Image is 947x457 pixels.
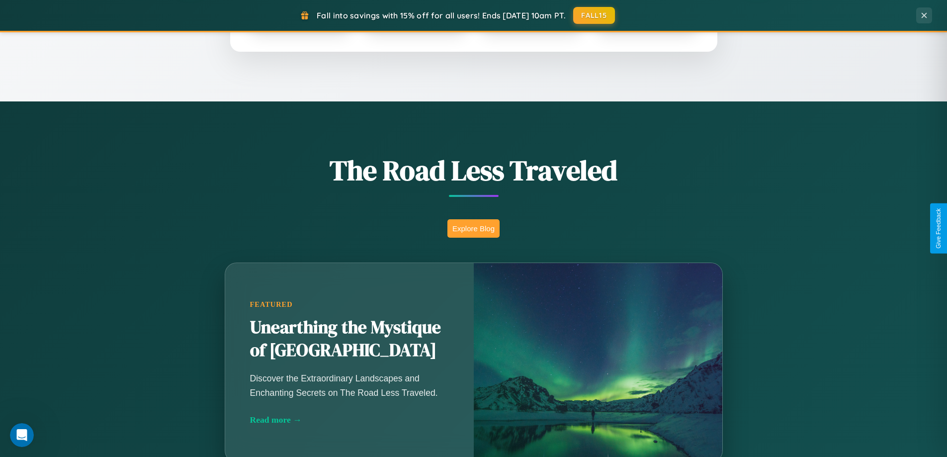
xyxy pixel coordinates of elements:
div: Read more → [250,415,449,425]
span: Fall into savings with 15% off for all users! Ends [DATE] 10am PT. [317,10,566,20]
p: Discover the Extraordinary Landscapes and Enchanting Secrets on The Road Less Traveled. [250,371,449,399]
h1: The Road Less Traveled [175,151,772,189]
iframe: Intercom live chat [10,423,34,447]
h2: Unearthing the Mystique of [GEOGRAPHIC_DATA] [250,316,449,362]
button: Explore Blog [447,219,500,238]
div: Featured [250,300,449,309]
div: Give Feedback [935,208,942,249]
button: FALL15 [573,7,615,24]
